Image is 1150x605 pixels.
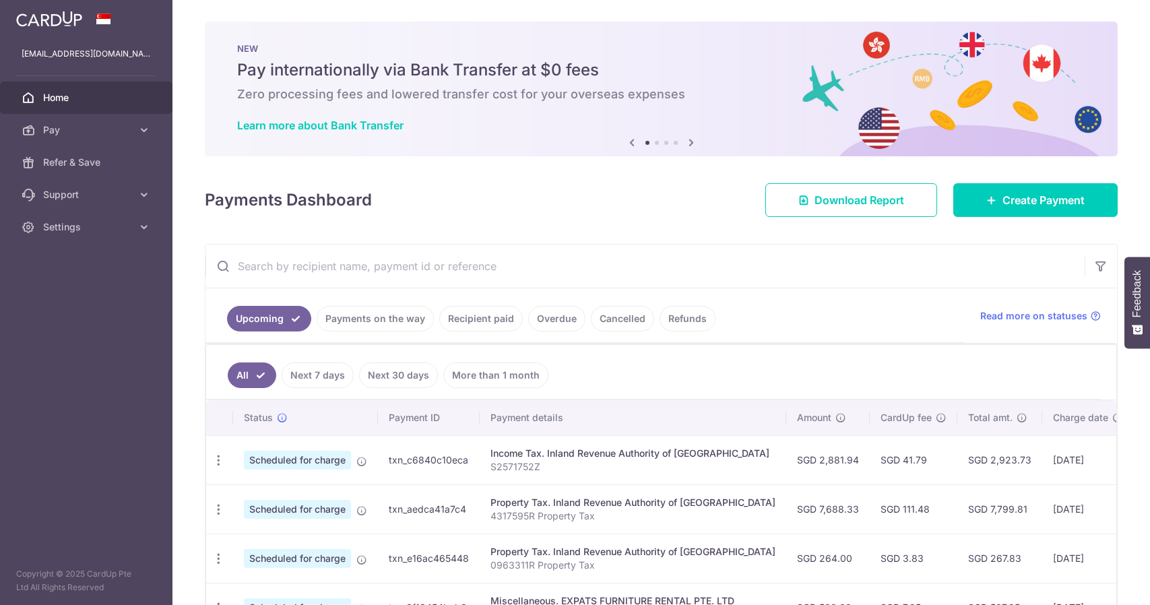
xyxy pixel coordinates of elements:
[237,119,404,132] a: Learn more about Bank Transfer
[814,192,904,208] span: Download Report
[378,534,480,583] td: txn_e16ac465448
[205,22,1118,156] img: Bank transfer banner
[237,59,1085,81] h5: Pay internationally via Bank Transfer at $0 fees
[43,91,132,104] span: Home
[1053,411,1108,424] span: Charge date
[378,400,480,435] th: Payment ID
[980,309,1087,323] span: Read more on statuses
[765,183,937,217] a: Download Report
[1131,270,1143,317] span: Feedback
[957,534,1042,583] td: SGD 267.83
[490,545,775,559] div: Property Tax. Inland Revenue Authority of [GEOGRAPHIC_DATA]
[786,484,870,534] td: SGD 7,688.33
[490,460,775,474] p: S2571752Z
[43,156,132,169] span: Refer & Save
[317,306,434,331] a: Payments on the way
[228,362,276,388] a: All
[870,534,957,583] td: SGD 3.83
[43,220,132,234] span: Settings
[957,435,1042,484] td: SGD 2,923.73
[43,188,132,201] span: Support
[244,411,273,424] span: Status
[205,245,1085,288] input: Search by recipient name, payment id or reference
[786,534,870,583] td: SGD 264.00
[1124,257,1150,348] button: Feedback - Show survey
[1002,192,1085,208] span: Create Payment
[378,484,480,534] td: txn_aedca41a7c4
[480,400,786,435] th: Payment details
[870,435,957,484] td: SGD 41.79
[881,411,932,424] span: CardUp fee
[244,549,351,568] span: Scheduled for charge
[378,435,480,484] td: txn_c6840c10eca
[205,188,372,212] h4: Payments Dashboard
[244,500,351,519] span: Scheduled for charge
[282,362,354,388] a: Next 7 days
[490,559,775,572] p: 0963311R Property Tax
[660,306,715,331] a: Refunds
[528,306,585,331] a: Overdue
[957,484,1042,534] td: SGD 7,799.81
[490,496,775,509] div: Property Tax. Inland Revenue Authority of [GEOGRAPHIC_DATA]
[968,411,1013,424] span: Total amt.
[870,484,957,534] td: SGD 111.48
[237,43,1085,54] p: NEW
[359,362,438,388] a: Next 30 days
[16,11,82,27] img: CardUp
[490,447,775,460] div: Income Tax. Inland Revenue Authority of [GEOGRAPHIC_DATA]
[237,86,1085,102] h6: Zero processing fees and lowered transfer cost for your overseas expenses
[786,435,870,484] td: SGD 2,881.94
[591,306,654,331] a: Cancelled
[797,411,831,424] span: Amount
[43,123,132,137] span: Pay
[439,306,523,331] a: Recipient paid
[1064,565,1137,598] iframe: Opens a widget where you can find more information
[980,309,1101,323] a: Read more on statuses
[490,509,775,523] p: 4317595R Property Tax
[953,183,1118,217] a: Create Payment
[244,451,351,470] span: Scheduled for charge
[443,362,548,388] a: More than 1 month
[227,306,311,331] a: Upcoming
[22,47,151,61] p: [EMAIL_ADDRESS][DOMAIN_NAME]
[1042,534,1134,583] td: [DATE]
[1042,484,1134,534] td: [DATE]
[1042,435,1134,484] td: [DATE]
